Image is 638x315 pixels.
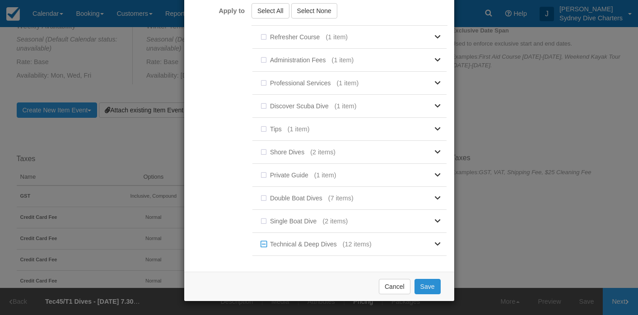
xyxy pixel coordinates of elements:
span: (2 items) [310,148,335,157]
label: Tips [258,122,288,136]
label: Refresher Course [258,30,326,44]
span: (1 item) [314,171,336,180]
span: (1 item) [332,56,354,65]
button: Cancel [379,279,410,294]
label: Apply to [184,3,252,16]
span: (12 items) [343,240,372,249]
button: Select All [251,3,289,19]
label: Technical & Deep Dives [258,237,343,251]
span: (1 item) [326,32,348,42]
label: Single Boat Dive [258,214,322,228]
span: (1 item) [288,125,310,134]
button: Select None [291,3,337,19]
label: Professional Services [258,76,337,90]
span: (1 item) [337,79,359,88]
label: Administration Fees [258,53,332,67]
span: (1 item) [335,102,357,111]
label: Double Boat Dives [258,191,328,205]
label: Private Guide [258,168,314,182]
label: Discover Scuba Dive [258,99,335,113]
button: Save [414,279,441,294]
label: Shore Dives [258,145,310,159]
span: (7 items) [328,194,354,203]
span: (2 items) [322,217,348,226]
